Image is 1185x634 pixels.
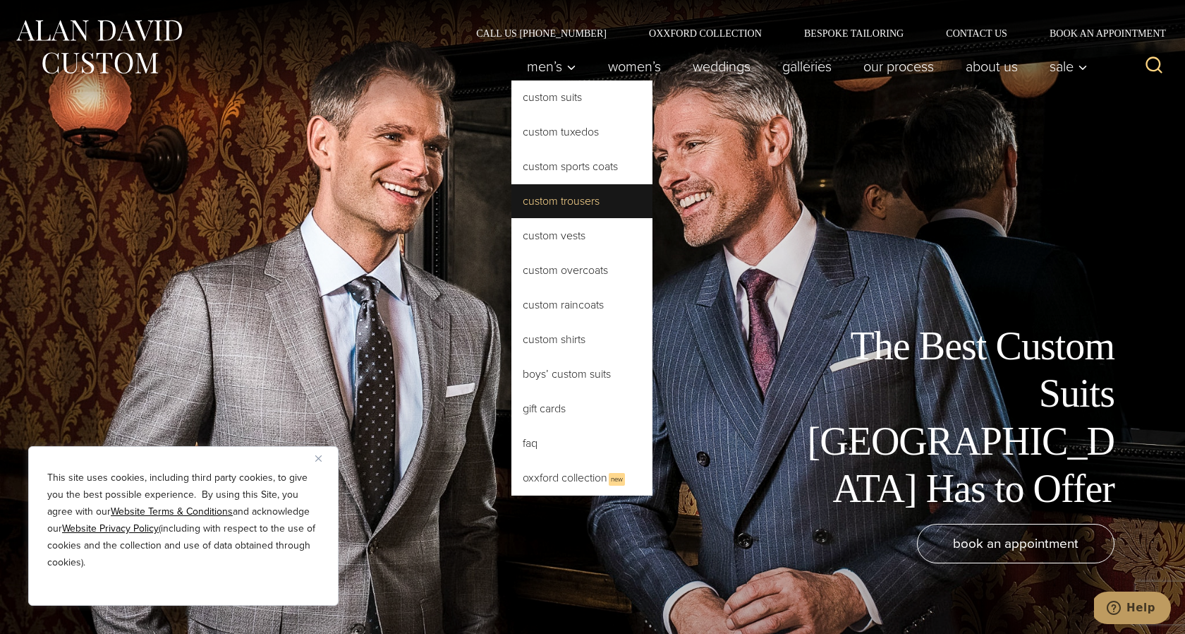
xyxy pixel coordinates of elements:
a: Custom Tuxedos [511,115,652,149]
a: Call Us [PHONE_NUMBER] [455,28,628,38]
a: FAQ [511,426,652,460]
a: Oxxford Collection [628,28,783,38]
p: This site uses cookies, including third party cookies, to give you the best possible experience. ... [47,469,320,571]
a: Custom Vests [511,219,652,253]
span: New [609,473,625,486]
a: About Us [950,52,1034,80]
button: View Search Form [1137,49,1171,83]
a: Website Terms & Conditions [111,504,233,519]
a: Galleries [767,52,848,80]
img: Close [315,455,322,462]
a: Book an Appointment [1028,28,1171,38]
a: Our Process [848,52,950,80]
a: Women’s [592,52,677,80]
img: Alan David Custom [14,16,183,78]
a: Gift Cards [511,392,652,426]
a: weddings [677,52,767,80]
button: Men’s sub menu toggle [511,52,592,80]
button: Close [315,450,332,467]
a: Custom Sports Coats [511,150,652,184]
nav: Primary Navigation [511,52,1095,80]
iframe: Opens a widget where you can chat to one of our agents [1094,592,1171,627]
a: Website Privacy Policy [62,521,159,536]
a: Oxxford CollectionNew [511,461,652,496]
a: Custom Trousers [511,184,652,218]
a: Custom Suits [511,80,652,114]
a: Boys’ Custom Suits [511,357,652,391]
span: book an appointment [953,533,1078,554]
a: book an appointment [917,524,1114,563]
a: Contact Us [925,28,1028,38]
a: Custom Overcoats [511,253,652,287]
nav: Secondary Navigation [455,28,1171,38]
a: Bespoke Tailoring [783,28,925,38]
h1: The Best Custom Suits [GEOGRAPHIC_DATA] Has to Offer [797,323,1114,513]
a: Custom Raincoats [511,288,652,322]
button: Sale sub menu toggle [1034,52,1095,80]
a: Custom Shirts [511,323,652,357]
